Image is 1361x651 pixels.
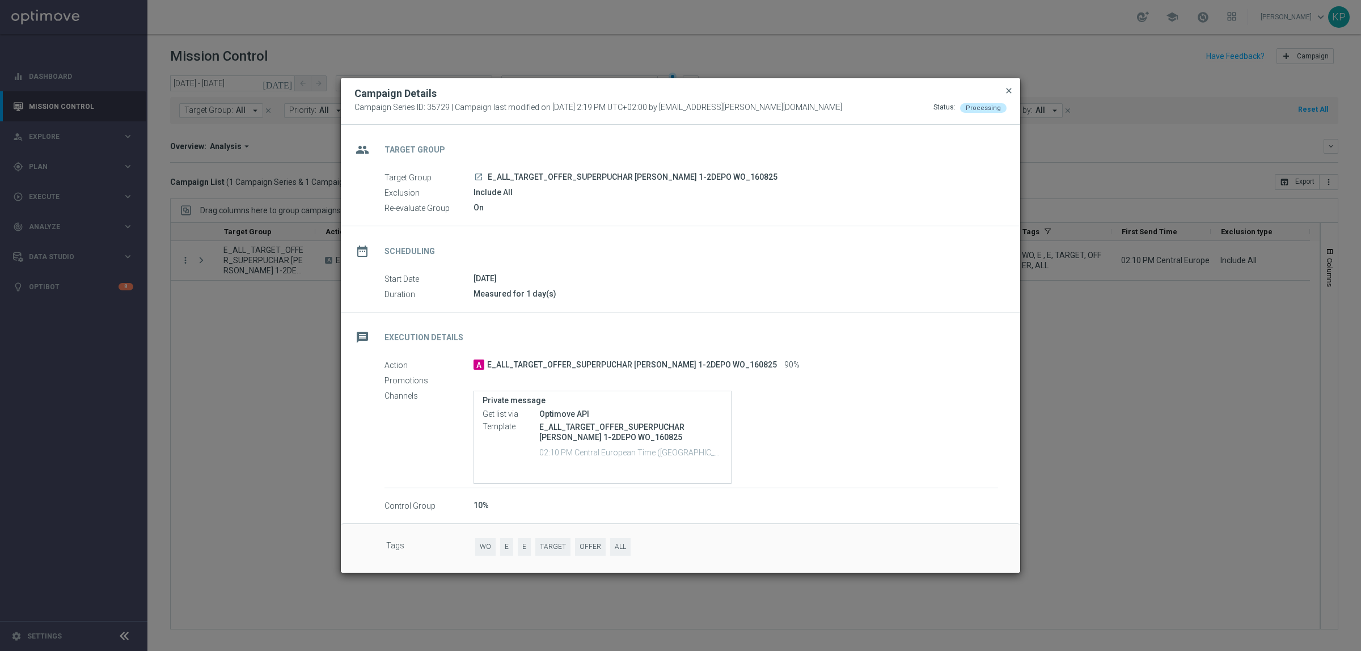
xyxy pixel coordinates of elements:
[384,289,474,299] label: Duration
[933,103,956,113] div: Status:
[352,139,373,160] i: group
[535,538,570,556] span: TARGET
[352,241,373,261] i: date_range
[487,360,777,370] span: E_ALL_TARGET_OFFER_SUPERPUCHAR [PERSON_NAME] 1-2DEPO WO_160825
[384,246,435,257] h2: Scheduling
[1004,86,1013,95] span: close
[483,422,539,432] label: Template
[384,188,474,198] label: Exclusion
[352,327,373,348] i: message
[610,538,631,556] span: ALL
[966,104,1001,112] span: Processing
[384,375,474,386] label: Promotions
[386,538,475,556] label: Tags
[539,408,722,420] div: Optimove API
[384,274,474,284] label: Start Date
[539,422,722,442] p: E_ALL_TARGET_OFFER_SUPERPUCHAR [PERSON_NAME] 1-2DEPO WO_160825
[474,172,483,181] i: launch
[474,172,484,183] a: launch
[474,273,998,284] div: [DATE]
[483,396,722,405] label: Private message
[384,332,463,343] h2: Execution Details
[500,538,513,556] span: E
[575,538,606,556] span: OFFER
[474,187,998,198] div: Include All
[384,501,474,511] label: Control Group
[384,391,474,401] label: Channels
[384,145,445,155] h2: Target Group
[483,409,539,420] label: Get list via
[784,360,800,370] span: 90%
[488,172,777,183] span: E_ALL_TARGET_OFFER_SUPERPUCHAR [PERSON_NAME] 1-2DEPO WO_160825
[474,500,998,511] div: 10%
[384,360,474,370] label: Action
[518,538,531,556] span: E
[474,288,998,299] div: Measured for 1 day(s)
[539,446,722,458] p: 02:10 PM Central European Time ([GEOGRAPHIC_DATA]) (UTC +02:00)
[384,203,474,213] label: Re-evaluate Group
[475,538,496,556] span: WO
[384,172,474,183] label: Target Group
[474,202,998,213] div: On
[960,103,1007,112] colored-tag: Processing
[354,103,842,113] span: Campaign Series ID: 35729 | Campaign last modified on [DATE] 2:19 PM UTC+02:00 by [EMAIL_ADDRESS]...
[354,87,437,100] h2: Campaign Details
[474,360,484,370] span: A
